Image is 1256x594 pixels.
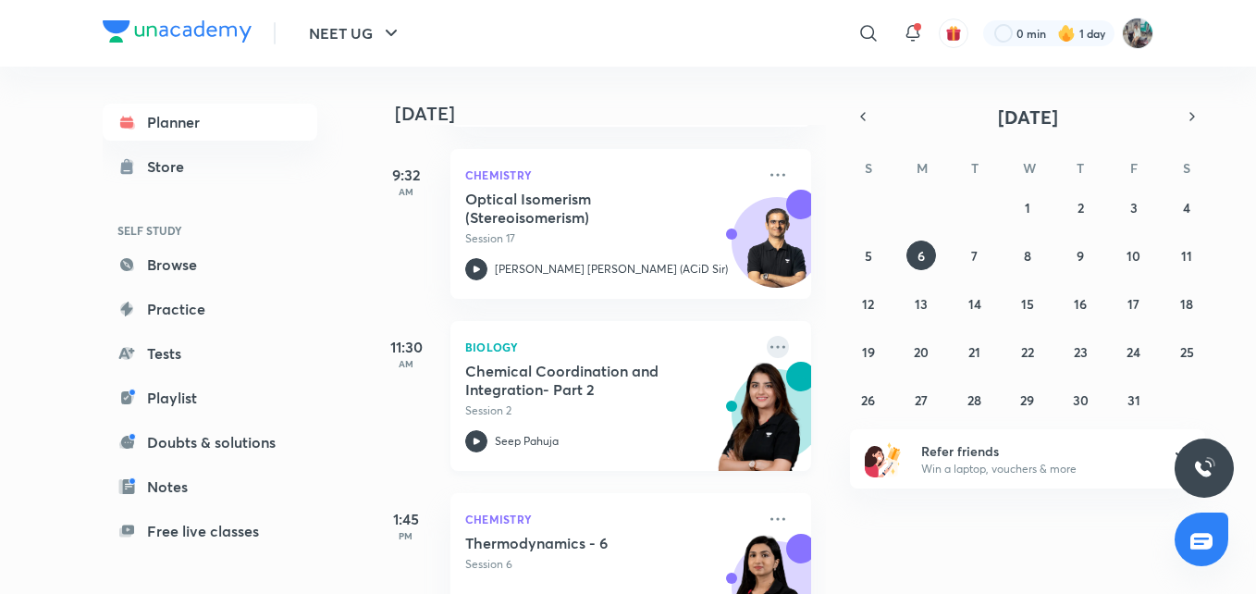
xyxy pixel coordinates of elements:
h5: 11:30 [369,336,443,358]
a: Planner [103,104,317,141]
abbr: October 5, 2025 [865,247,872,265]
img: Company Logo [103,20,252,43]
a: Store [103,148,317,185]
a: Doubts & solutions [103,424,317,461]
a: Free live classes [103,513,317,550]
abbr: October 3, 2025 [1130,199,1138,217]
abbr: October 12, 2025 [862,295,874,313]
button: October 6, 2025 [906,241,936,270]
abbr: October 1, 2025 [1025,199,1030,217]
button: October 5, 2025 [854,241,883,270]
abbr: October 25, 2025 [1180,343,1194,361]
button: October 26, 2025 [854,385,883,415]
abbr: October 20, 2025 [914,343,929,361]
p: AM [369,358,443,369]
h5: Thermodynamics - 6 [465,534,696,552]
abbr: October 26, 2025 [861,391,875,409]
button: October 22, 2025 [1013,337,1042,366]
abbr: October 2, 2025 [1077,199,1084,217]
button: October 21, 2025 [960,337,990,366]
button: October 2, 2025 [1065,192,1095,222]
p: Session 6 [465,556,756,573]
abbr: October 16, 2025 [1074,295,1087,313]
abbr: October 22, 2025 [1021,343,1034,361]
button: October 3, 2025 [1119,192,1149,222]
button: October 7, 2025 [960,241,990,270]
abbr: October 6, 2025 [917,247,925,265]
p: Session 17 [465,230,756,247]
img: referral [865,440,902,477]
button: October 11, 2025 [1172,241,1201,270]
abbr: October 4, 2025 [1183,199,1190,217]
button: October 30, 2025 [1065,385,1095,415]
button: NEET UG [298,15,413,52]
abbr: October 9, 2025 [1077,247,1084,265]
abbr: October 14, 2025 [968,295,981,313]
p: [PERSON_NAME] [PERSON_NAME] (ACiD Sir) [495,261,728,278]
abbr: Monday [917,159,928,177]
p: Seep Pahuja [495,433,559,450]
button: October 15, 2025 [1013,289,1042,318]
h6: SELF STUDY [103,215,317,246]
h6: Refer friends [921,441,1149,461]
abbr: October 27, 2025 [915,391,928,409]
img: unacademy [709,362,811,489]
a: Notes [103,468,317,505]
button: October 29, 2025 [1013,385,1042,415]
button: October 25, 2025 [1172,337,1201,366]
button: October 18, 2025 [1172,289,1201,318]
button: October 1, 2025 [1013,192,1042,222]
button: October 13, 2025 [906,289,936,318]
img: streak [1057,24,1076,43]
abbr: October 18, 2025 [1180,295,1193,313]
div: Store [147,155,195,178]
button: October 14, 2025 [960,289,990,318]
p: Chemistry [465,508,756,530]
a: Browse [103,246,317,283]
h4: [DATE] [395,103,830,125]
h5: Optical Isomerism (Stereoisomerism) [465,190,696,227]
button: October 31, 2025 [1119,385,1149,415]
abbr: Friday [1130,159,1138,177]
button: [DATE] [876,104,1179,130]
button: October 28, 2025 [960,385,990,415]
a: Tests [103,335,317,372]
p: Biology [465,336,756,358]
button: October 4, 2025 [1172,192,1201,222]
abbr: October 24, 2025 [1127,343,1140,361]
img: avatar [945,25,962,42]
h5: 1:45 [369,508,443,530]
button: October 16, 2025 [1065,289,1095,318]
abbr: Saturday [1183,159,1190,177]
button: October 19, 2025 [854,337,883,366]
p: Session 2 [465,402,756,419]
button: October 24, 2025 [1119,337,1149,366]
button: avatar [939,19,968,48]
p: Win a laptop, vouchers & more [921,461,1149,477]
button: October 27, 2025 [906,385,936,415]
a: Practice [103,291,317,328]
abbr: Thursday [1077,159,1084,177]
button: October 23, 2025 [1065,337,1095,366]
button: October 8, 2025 [1013,241,1042,270]
p: Chemistry [465,164,756,186]
abbr: Sunday [865,159,872,177]
abbr: Tuesday [971,159,979,177]
abbr: Wednesday [1023,159,1036,177]
a: Playlist [103,379,317,416]
p: PM [369,530,443,541]
abbr: October 17, 2025 [1127,295,1139,313]
p: AM [369,186,443,197]
abbr: October 28, 2025 [967,391,981,409]
button: October 10, 2025 [1119,241,1149,270]
button: October 9, 2025 [1065,241,1095,270]
img: Umar Parsuwale [1122,18,1153,49]
h5: 9:32 [369,164,443,186]
span: [DATE] [998,105,1058,130]
button: October 17, 2025 [1119,289,1149,318]
abbr: October 7, 2025 [971,247,978,265]
abbr: October 29, 2025 [1020,391,1034,409]
abbr: October 30, 2025 [1073,391,1089,409]
h5: Chemical Coordination and Integration- Part 2 [465,362,696,399]
abbr: October 13, 2025 [915,295,928,313]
